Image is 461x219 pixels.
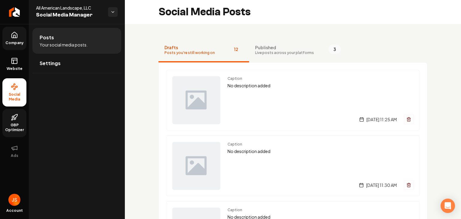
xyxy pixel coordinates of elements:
[6,208,23,213] span: Account
[227,76,414,81] span: Caption
[2,52,26,76] a: Website
[229,44,243,54] span: 12
[8,194,20,206] img: Josh Sharman
[3,40,26,45] span: Company
[227,148,414,155] p: No description added
[9,7,20,17] img: Rebolt Logo
[32,54,121,73] a: Settings
[164,44,215,50] span: Drafts
[227,208,414,212] span: Caption
[158,38,249,62] button: DraftsPosts you're still working on12
[366,116,397,122] span: [DATE] 11:25 AM
[166,135,420,196] a: Post previewCaptionNo description added[DATE] 11:30 AM
[158,6,251,18] h2: Social Media Posts
[366,182,397,188] span: [DATE] 11:30 AM
[2,139,26,163] button: Ads
[40,60,61,67] span: Settings
[172,76,220,124] img: Post preview
[2,123,26,132] span: GBP Optimizer
[255,44,314,50] span: Published
[40,34,54,41] span: Posts
[227,142,414,147] span: Caption
[2,109,26,137] a: GBP Optimizer
[8,153,21,158] span: Ads
[249,38,347,62] button: PublishedLive posts across your platforms3
[166,70,420,130] a: Post previewCaptionNo description added[DATE] 11:25 AM
[40,42,88,48] span: Your social media posts.
[36,5,103,11] span: All American Landscape, LLC
[2,92,26,102] span: Social Media
[4,66,25,71] span: Website
[227,82,414,89] p: No description added
[172,142,220,190] img: Post preview
[255,50,314,55] span: Live posts across your platforms
[2,27,26,50] a: Company
[8,194,20,206] button: Open user button
[36,11,103,19] span: Social Media Manager
[328,44,341,54] span: 3
[441,199,455,213] div: Open Intercom Messenger
[164,50,215,55] span: Posts you're still working on
[158,38,427,62] nav: Tabs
